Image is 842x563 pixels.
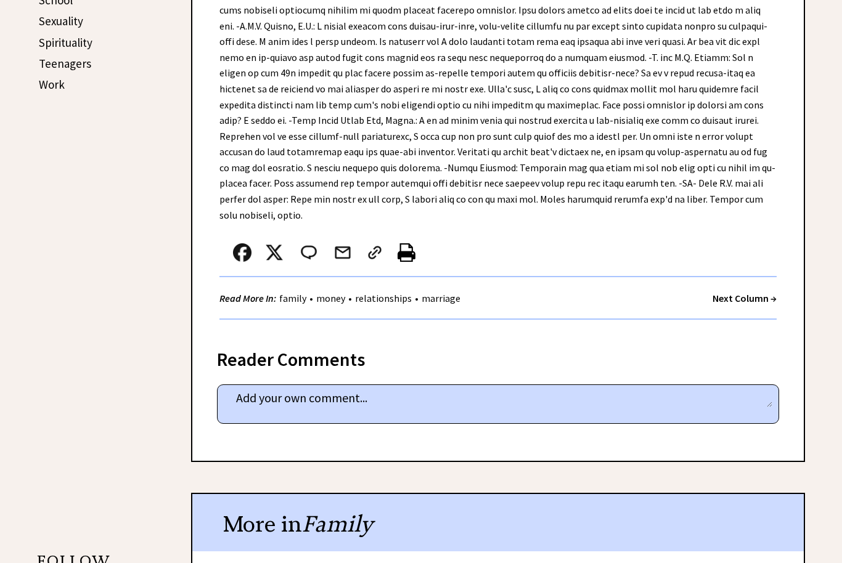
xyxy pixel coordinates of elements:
[333,244,352,262] img: mail.png
[192,495,804,552] div: More in
[265,244,284,262] img: x_small.png
[39,14,83,29] a: Sexuality
[276,293,309,305] a: family
[233,244,251,262] img: facebook.png
[39,78,65,92] a: Work
[219,293,276,305] strong: Read More In:
[217,347,779,367] div: Reader Comments
[219,291,464,307] div: • • •
[419,293,464,305] a: marriage
[37,128,160,497] iframe: Advertisement
[366,244,384,262] img: link_02.png
[352,293,415,305] a: relationships
[713,293,777,305] a: Next Column →
[39,36,92,51] a: Spirituality
[298,244,319,262] img: message_round%202.png
[39,57,91,71] a: Teenagers
[302,511,373,538] span: Family
[313,293,348,305] a: money
[398,244,415,262] img: printer%20icon.png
